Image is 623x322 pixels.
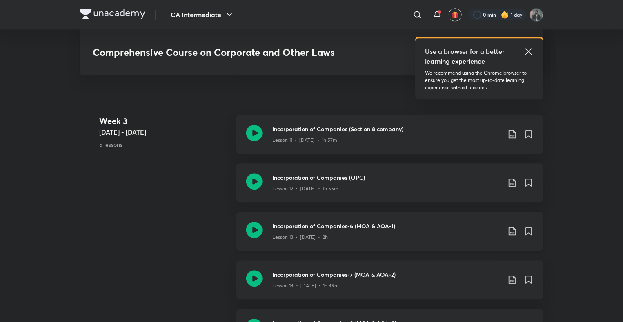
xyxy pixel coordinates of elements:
[93,46,412,58] h3: Comprehensive Course on Corporate and Other Laws
[99,115,230,127] h4: Week 3
[425,46,506,66] h5: Use a browser for a better learning experience
[236,212,543,260] a: Incorporation of Companies-6 (MOA & AOA-1)Lesson 13 • [DATE] • 2h
[425,69,534,91] p: We recommend using the Chrome browser to ensure you get the most up-to-date learning experience w...
[166,7,239,23] button: CA Intermediate
[236,115,543,163] a: Incorporation of Companies (Section 8 company)Lesson 11 • [DATE] • 1h 57m
[272,234,328,241] p: Lesson 13 • [DATE] • 2h
[272,222,501,230] h3: Incorporation of Companies-6 (MOA & AOA-1)
[272,173,501,182] h3: Incorporation of Companies (OPC)
[501,11,509,19] img: streak
[272,282,339,289] p: Lesson 14 • [DATE] • 1h 49m
[272,270,501,279] h3: Incorporation of Companies-7 (MOA & AOA-2)
[272,185,338,192] p: Lesson 12 • [DATE] • 1h 55m
[530,8,543,22] img: Harsh Raj
[236,163,543,212] a: Incorporation of Companies (OPC)Lesson 12 • [DATE] • 1h 55m
[80,9,145,21] a: Company Logo
[272,125,501,133] h3: Incorporation of Companies (Section 8 company)
[452,11,459,18] img: avatar
[236,260,543,309] a: Incorporation of Companies-7 (MOA & AOA-2)Lesson 14 • [DATE] • 1h 49m
[80,9,145,19] img: Company Logo
[449,8,462,21] button: avatar
[99,140,230,149] p: 5 lessons
[99,127,230,137] h5: [DATE] - [DATE]
[272,137,337,144] p: Lesson 11 • [DATE] • 1h 57m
